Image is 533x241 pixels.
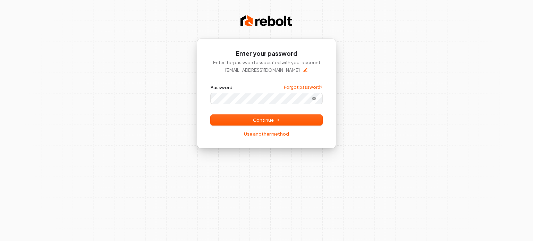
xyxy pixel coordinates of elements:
p: Enter the password associated with your account [211,59,322,66]
label: Password [211,84,232,91]
button: Edit [303,67,308,73]
button: Continue [211,115,322,125]
span: Continue [253,117,280,123]
a: Forgot password? [284,85,322,90]
p: [EMAIL_ADDRESS][DOMAIN_NAME] [225,67,300,73]
img: Rebolt Logo [240,14,293,28]
button: Show password [307,94,321,103]
h1: Enter your password [211,50,322,58]
a: Use another method [244,131,289,137]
